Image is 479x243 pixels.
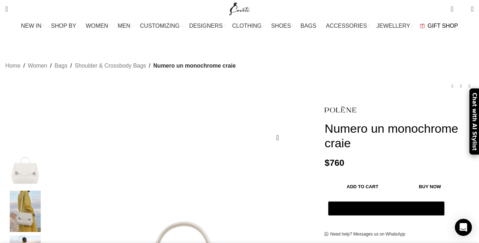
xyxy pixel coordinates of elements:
span: SHOES [271,22,291,29]
div: Main navigation [2,19,477,33]
bdi: 760 [325,158,344,168]
span: MEN [118,22,131,29]
a: MEN [118,19,133,33]
span: $ [325,158,330,168]
h1: Numero un monochrome craie [325,121,474,150]
a: Site logo [228,5,251,11]
span: CUSTOMIZING [140,22,180,29]
span: WOMEN [86,22,108,29]
a: Shoulder & Crossbody Bags [75,61,146,70]
a: Next product [465,82,474,90]
div: 2 / 5 [4,191,47,236]
a: CLOTHING [232,19,264,33]
img: Polene [4,146,47,187]
span: NEW IN [21,22,42,29]
a: Need help? Messages us on WhatsApp [325,232,405,237]
span: 0 [451,4,457,9]
span: BAGS [300,22,316,29]
a: SHOES [271,19,293,33]
a: Women [28,61,47,70]
div: Open Intercom Messenger [455,219,472,236]
div: 1 / 5 [4,146,47,191]
a: ACCESSORIES [326,19,370,33]
span: SHOP BY [51,22,76,29]
img: Polene [325,101,356,118]
button: Add to cart [328,179,397,194]
a: Previous product [448,82,457,90]
button: Pay with GPay [328,201,444,216]
img: Polene bag [4,191,47,232]
a: 0 [447,2,457,16]
span: 0 [460,7,466,12]
a: Home [5,61,21,70]
span: Numero un monochrome craie [153,61,236,70]
span: JEWELLERY [376,22,410,29]
a: SHOP BY [51,19,79,33]
a: Bags [54,61,67,70]
span: GIFT SHOP [428,22,458,29]
nav: Breadcrumb [5,61,236,70]
a: Search [2,2,11,16]
a: GIFT SHOP [420,19,458,33]
a: DESIGNERS [189,19,225,33]
a: BAGS [300,19,319,33]
span: CLOTHING [232,22,262,29]
a: WOMEN [86,19,111,33]
span: DESIGNERS [189,22,223,29]
a: NEW IN [21,19,44,33]
img: GiftBag [420,23,425,28]
span: ACCESSORIES [326,22,367,29]
button: Buy now [401,179,459,194]
a: CUSTOMIZING [140,19,182,33]
div: My Wishlist [459,2,466,16]
a: JEWELLERY [376,19,413,33]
